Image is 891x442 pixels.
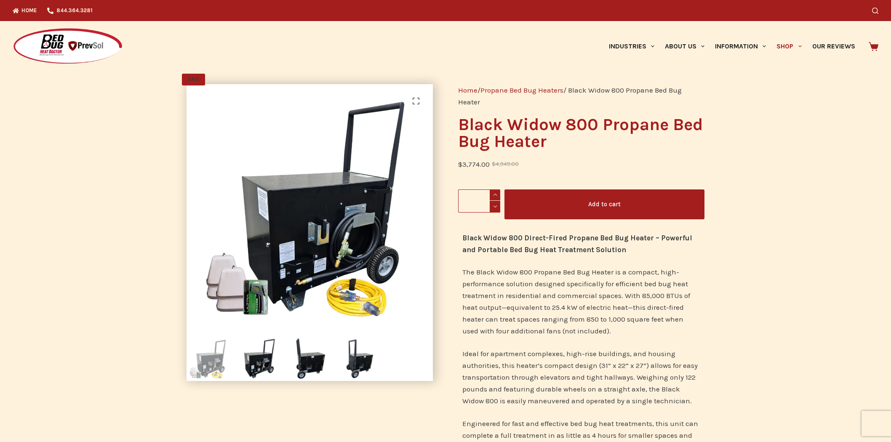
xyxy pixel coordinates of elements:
[492,161,496,167] span: $
[237,337,281,381] img: Black Widow 800 Propane Bed Bug Heater with propane hose attachment
[462,348,700,407] p: Ideal for apartment complexes, high-rise buildings, and housing authorities, this heater’s compac...
[462,266,700,337] p: The Black Widow 800 Propane Bed Bug Heater is a compact, high-performance solution designed speci...
[338,337,382,381] img: Black Widow 800 Propane Bed Bug Heater operable by single technician
[710,21,771,72] a: Information
[492,161,519,167] bdi: 4,949.00
[13,28,123,65] img: Prevsol/Bed Bug Heat Doctor
[504,189,704,219] button: Add to cart
[771,21,807,72] a: Shop
[458,86,478,94] a: Home
[480,86,563,94] a: Propane Bed Bug Heaters
[603,21,860,72] nav: Primary
[187,202,433,211] a: Black Widow 800 Propane Bed Bug Heater basic package
[458,84,704,108] nav: Breadcrumb
[458,116,704,150] h1: Black Widow 800 Propane Bed Bug Heater
[458,160,462,168] span: $
[187,84,433,330] img: Black Widow 800 Propane Bed Bug Heater basic package
[458,189,500,213] input: Product quantity
[659,21,710,72] a: About Us
[807,21,860,72] a: Our Reviews
[462,234,692,254] strong: Black Widow 800 Direct-Fired Propane Bed Bug Heater – Powerful and Portable Bed Bug Heat Treatmen...
[408,93,424,109] a: View full-screen image gallery
[458,160,490,168] bdi: 3,774.00
[182,74,205,85] span: SALE
[187,337,231,381] img: Black Widow 800 Propane Bed Bug Heater basic package
[288,337,332,381] img: Black Widow 800 Propane Bed Bug Heater with handle for easy transport
[872,8,878,14] button: Search
[603,21,659,72] a: Industries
